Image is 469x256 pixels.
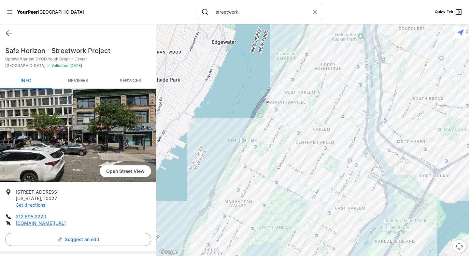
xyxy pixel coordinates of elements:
span: [US_STATE] [16,196,41,201]
span: [STREET_ADDRESS] [16,189,59,195]
span: , [41,196,42,201]
span: Open Street View [100,165,151,177]
a: Services [104,73,156,89]
a: [DOMAIN_NAME][URL] [16,220,66,226]
img: Google [158,248,179,256]
span: Suggest an edit [65,236,99,243]
h1: Safe Horizon - Streetwork Project [5,46,151,55]
a: Reviews [52,73,104,89]
button: Suggest an edit [5,233,151,246]
a: 212.695.2220 [16,214,46,219]
a: Open this area in Google Maps (opens a new window) [158,248,179,256]
a: Get directions [16,202,45,208]
span: [GEOGRAPHIC_DATA] [38,9,84,15]
a: Quick Exit [435,8,462,16]
p: Uptown/Harlem DYCD Youth Drop-in Center [5,57,151,62]
span: Quick Exit [435,9,453,15]
span: [GEOGRAPHIC_DATA] [5,63,45,68]
span: Validated [51,63,68,68]
span: [DATE] [68,63,82,68]
button: Map camera controls [453,240,466,253]
span: YourPeer [17,9,38,15]
input: Search [212,9,311,15]
span: ✓ [47,63,50,68]
span: 10027 [44,196,57,201]
a: YourPeer[GEOGRAPHIC_DATA] [17,10,84,14]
